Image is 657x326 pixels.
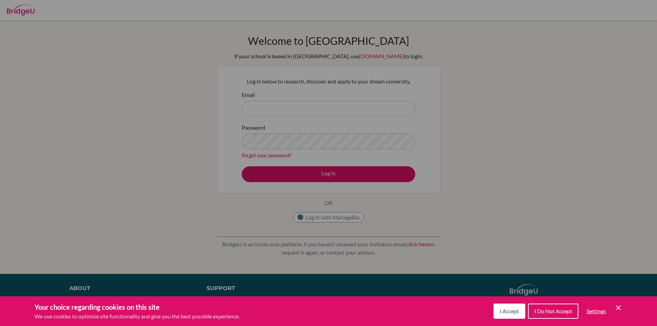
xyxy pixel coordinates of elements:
button: Save and close [614,304,623,312]
span: I Do Not Accept [534,308,572,314]
p: We use cookies to optimise site functionality and give you the best possible experience. [34,312,240,320]
button: I Accept [494,304,525,319]
span: Settings [587,308,606,314]
span: I Accept [500,308,519,314]
h3: Your choice regarding cookies on this site [34,302,240,312]
button: Settings [581,304,611,318]
button: I Do Not Accept [528,304,578,319]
